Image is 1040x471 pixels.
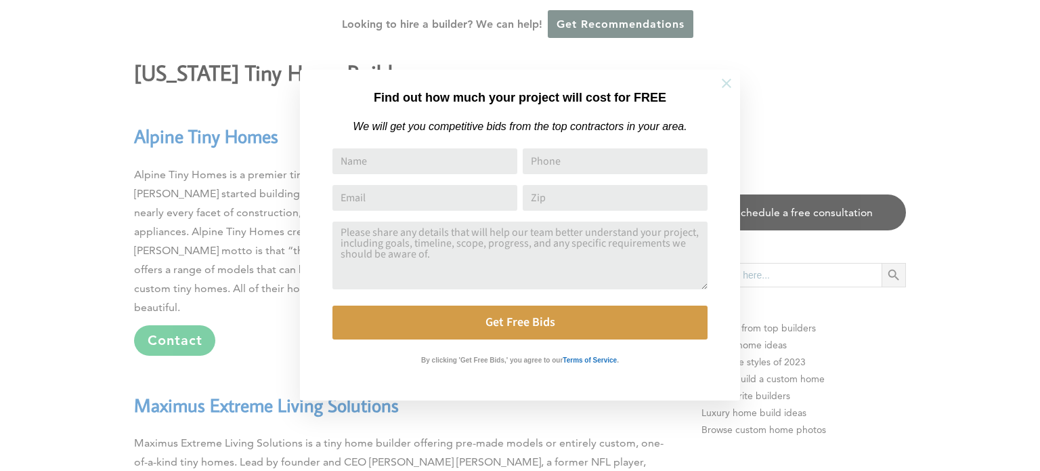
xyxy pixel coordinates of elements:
[332,306,708,340] button: Get Free Bids
[563,353,617,365] a: Terms of Service
[374,91,666,104] strong: Find out how much your project will cost for FREE
[781,374,1024,455] iframe: Drift Widget Chat Controller
[703,60,750,107] button: Close
[523,185,708,211] input: Zip
[523,148,708,174] input: Phone
[332,185,517,211] input: Email Address
[617,356,619,364] strong: .
[563,356,617,364] strong: Terms of Service
[332,222,708,289] textarea: Comment or Message
[332,148,517,174] input: Name
[353,121,687,132] em: We will get you competitive bids from the top contractors in your area.
[421,356,563,364] strong: By clicking 'Get Free Bids,' you agree to our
